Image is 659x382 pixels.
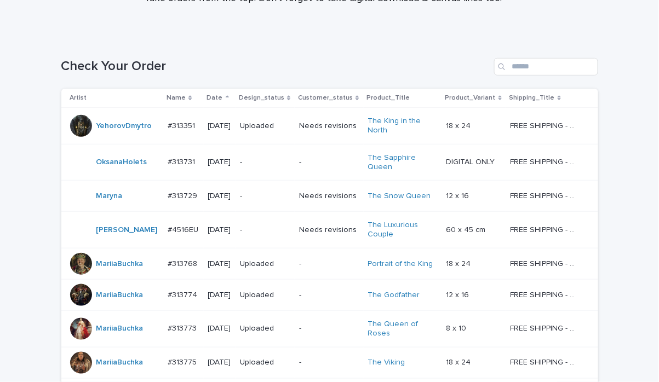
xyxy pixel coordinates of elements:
[208,121,232,131] p: [DATE]
[61,144,598,181] tr: OksanaHolets #313731#313731 [DATE]--The Sapphire Queen DIGITAL ONLYDIGITAL ONLY FREE SHIPPING - p...
[511,322,581,333] p: FREE SHIPPING - preview in 1-2 business days, after your approval delivery will take 5-10 b.d.
[61,108,598,144] tr: YehorovDmytro #313351#313351 [DATE]UploadedNeeds revisionsThe King in the North 18 x 2418 x 24 FR...
[368,192,431,201] a: The Snow Queen
[368,358,405,367] a: The Viking
[368,291,420,300] a: The Godfather
[61,347,598,378] tr: MariiaBuchka #313775#313775 [DATE]Uploaded-The Viking 18 x 2418 x 24 FREE SHIPPING - preview in 1...
[240,358,290,367] p: Uploaded
[494,58,598,76] input: Search
[446,119,473,131] p: 18 x 24
[511,223,581,235] p: FREE SHIPPING - preview in 1-2 business days, after your approval delivery will take 6-10 busines...
[61,59,490,74] h1: Check Your Order
[208,259,232,269] p: [DATE]
[299,259,359,269] p: -
[446,155,497,167] p: DIGITAL ONLY
[240,158,290,167] p: -
[511,288,581,300] p: FREE SHIPPING - preview in 1-2 business days, after your approval delivery will take 5-10 b.d.
[446,189,472,201] p: 12 x 16
[96,291,144,300] a: MariiaBuchka
[368,117,437,135] a: The King in the North
[368,153,437,172] a: The Sapphire Queen
[299,158,359,167] p: -
[61,279,598,310] tr: MariiaBuchka #313774#313774 [DATE]Uploaded-The Godfather 12 x 1612 x 16 FREE SHIPPING - preview i...
[239,92,284,104] p: Design_status
[168,257,199,269] p: #313768
[299,225,359,235] p: Needs revisions
[446,356,473,367] p: 18 x 24
[446,322,469,333] p: 8 x 10
[208,225,232,235] p: [DATE]
[168,223,200,235] p: #4516EU
[61,181,598,212] tr: Maryna #313729#313729 [DATE]-Needs revisionsThe Snow Queen 12 x 1612 x 16 FREE SHIPPING - preview...
[240,291,290,300] p: Uploaded
[240,259,290,269] p: Uploaded
[168,119,197,131] p: #313351
[511,155,581,167] p: FREE SHIPPING - preview in 1-2 business days, after your approval delivery will take 5-10 b.d.
[96,324,144,333] a: MariiaBuchka
[511,189,581,201] p: FREE SHIPPING - preview in 1-2 business days, after your approval delivery will take 5-10 b.d.
[96,192,123,201] a: Maryna
[367,92,410,104] p: Product_Title
[208,291,232,300] p: [DATE]
[299,324,359,333] p: -
[509,92,555,104] p: Shipping_Title
[208,358,232,367] p: [DATE]
[168,322,199,333] p: #313773
[240,324,290,333] p: Uploaded
[207,92,223,104] p: Date
[299,358,359,367] p: -
[168,288,199,300] p: #313774
[208,192,232,201] p: [DATE]
[511,257,581,269] p: FREE SHIPPING - preview in 1-2 business days, after your approval delivery will take 5-10 b.d.
[96,259,144,269] a: MariiaBuchka
[446,288,472,300] p: 12 x 16
[368,320,437,338] a: The Queen of Roses
[299,291,359,300] p: -
[299,121,359,131] p: Needs revisions
[96,158,147,167] a: OksanaHolets
[298,92,353,104] p: Customer_status
[240,225,290,235] p: -
[240,121,290,131] p: Uploaded
[61,212,598,248] tr: [PERSON_NAME] #4516EU#4516EU [DATE]-Needs revisionsThe Luxurious Couple 60 x 45 cm60 x 45 cm FREE...
[446,223,488,235] p: 60 x 45 cm
[61,310,598,347] tr: MariiaBuchka #313773#313773 [DATE]Uploaded-The Queen of Roses 8 x 108 x 10 FREE SHIPPING - previe...
[96,225,158,235] a: [PERSON_NAME]
[96,121,152,131] a: YehorovDmytro
[168,189,199,201] p: #313729
[368,259,433,269] a: Portrait of the King
[240,192,290,201] p: -
[96,358,144,367] a: MariiaBuchka
[511,119,581,131] p: FREE SHIPPING - preview in 1-2 business days, after your approval delivery will take 5-10 b.d.
[61,248,598,279] tr: MariiaBuchka #313768#313768 [DATE]Uploaded-Portrait of the King 18 x 2418 x 24 FREE SHIPPING - pr...
[168,155,197,167] p: #313731
[368,221,437,239] a: The Luxurious Couple
[299,192,359,201] p: Needs revisions
[511,356,581,367] p: FREE SHIPPING - preview in 1-2 business days, after your approval delivery will take 5-10 b.d.
[167,92,186,104] p: Name
[168,356,199,367] p: #313775
[446,257,473,269] p: 18 x 24
[70,92,87,104] p: Artist
[445,92,496,104] p: Product_Variant
[208,158,232,167] p: [DATE]
[208,324,232,333] p: [DATE]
